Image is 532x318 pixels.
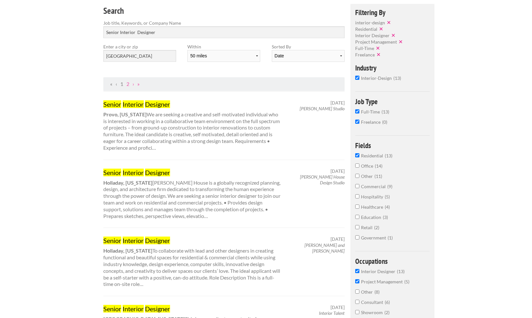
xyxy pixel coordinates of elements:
[355,184,359,188] input: Commercial9
[385,204,390,210] span: 4
[103,169,121,176] mark: Senior
[388,235,393,240] span: 1
[361,173,374,179] span: Other
[98,100,287,151] div: We are seeking a creative and self-motivated individual who is interested in working in a collabo...
[361,109,382,114] span: Full-Time
[123,237,144,244] mark: Interior
[355,26,377,32] span: Residential
[355,205,359,209] input: Healthcare4
[137,81,140,87] a: Last Page, Page 2
[382,109,389,114] span: 13
[103,180,152,186] strong: Holladay, [US_STATE]
[123,305,144,313] mark: Interior
[103,5,345,17] h3: Search
[330,305,345,310] span: [DATE]
[103,26,345,38] input: Search
[361,184,387,189] span: Commercial
[361,153,385,158] span: Residential
[375,51,384,58] button: ✕
[116,81,117,87] span: Previous Page
[103,168,282,177] a: Senior Interior Designer
[397,269,405,274] span: 13
[361,310,384,315] span: Showroom
[384,310,390,315] span: 2
[355,269,359,273] input: Interior Designer13
[382,119,387,125] span: 0
[383,214,388,220] span: 3
[355,300,359,304] input: Consultant6
[355,64,430,71] h4: Industry
[123,100,144,108] mark: Interior
[145,305,170,313] mark: Designer
[187,43,260,50] label: Within
[361,225,374,230] span: Retail
[355,39,397,45] span: Project Management
[355,9,430,16] h4: Filtering By
[355,163,359,168] input: Office14
[103,305,121,313] mark: Senior
[120,81,123,87] a: Page 1
[355,174,359,178] input: Other11
[355,33,390,38] span: Interior Designer
[361,75,393,81] span: interior-design
[374,225,379,230] span: 2
[355,76,359,80] input: interior-design13
[361,289,374,295] span: Other
[361,204,385,210] span: Healthcare
[355,142,430,149] h4: Fields
[319,310,345,316] em: Interior Talent
[355,98,430,105] h4: Job Type
[145,100,170,108] mark: Designer
[123,169,144,176] mark: Interior
[355,194,359,198] input: Hospitality5
[103,100,282,108] a: Senior Interior Designer
[355,257,430,265] h4: Occupations
[361,119,382,125] span: Freelance
[300,174,345,185] em: [PERSON_NAME] House Design Studio
[98,168,287,220] div: [PERSON_NAME] House is a globally recognized planning, design, and architecture firm dedicated to...
[272,50,345,62] select: Sort results by
[103,236,282,245] a: Senior Interior Designer
[103,247,152,254] strong: Holladay, [US_STATE]
[404,279,409,284] span: 5
[374,173,382,179] span: 11
[330,168,345,174] span: [DATE]
[390,32,399,38] button: ✕
[374,289,380,295] span: 8
[355,46,374,51] span: Full-Time
[272,43,345,50] label: Sorted By
[387,184,392,189] span: 9
[361,299,385,305] span: Consultant
[355,52,375,57] span: Freelance
[361,269,397,274] span: Interior Designer
[103,305,282,313] a: Senior Interior Designer
[103,100,121,108] mark: Senior
[133,81,134,87] a: Next Page
[126,81,129,87] a: Page 2
[355,279,359,283] input: Project Management5
[361,194,385,199] span: Hospitality
[375,163,382,169] span: 14
[355,289,359,294] input: Other8
[145,169,170,176] mark: Designer
[361,163,375,169] span: Office
[355,310,359,314] input: Showroom2
[377,26,386,32] button: ✕
[103,111,147,117] strong: Provo, [US_STATE]
[361,235,388,240] span: Government
[385,153,392,158] span: 13
[98,236,287,288] div: To collaborate with lead and other designers in creating functional and beautiful spaces for resi...
[355,120,359,124] input: Freelance0
[103,43,176,50] label: Enter a city or zip
[330,100,345,106] span: [DATE]
[361,279,404,284] span: Project Management
[355,235,359,239] input: Government1
[355,109,359,113] input: Full-Time13
[300,106,345,111] em: [PERSON_NAME] Studio
[103,20,345,26] label: Job title, Keywords, or Company Name
[305,242,345,254] em: [PERSON_NAME] and [PERSON_NAME]
[385,194,390,199] span: 5
[385,19,394,26] button: ✕
[355,153,359,157] input: Residential13
[145,237,170,244] mark: Designer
